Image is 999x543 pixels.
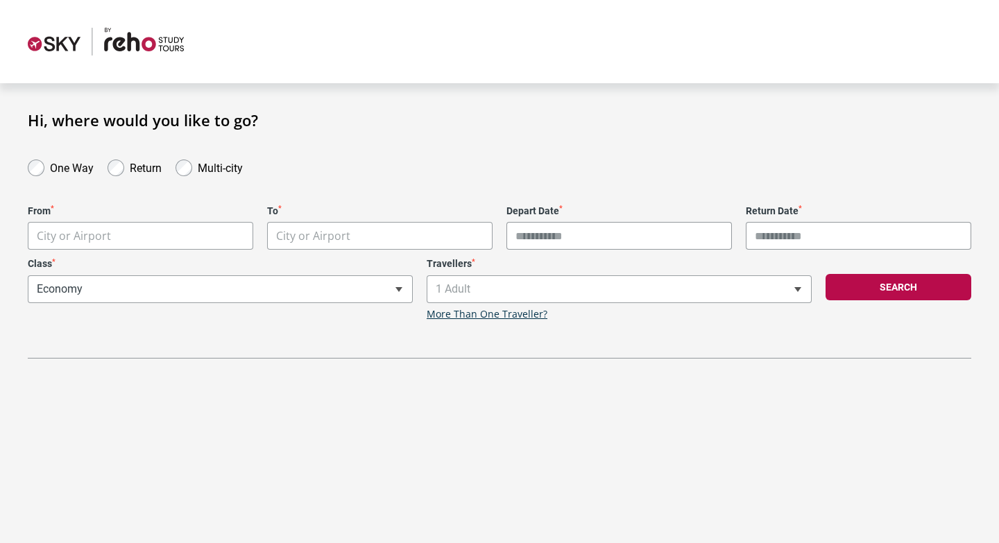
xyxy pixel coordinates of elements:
[28,223,253,250] span: City or Airport
[427,258,812,270] label: Travellers
[28,275,413,303] span: Economy
[28,276,412,302] span: Economy
[427,275,812,303] span: 1 Adult
[506,205,732,217] label: Depart Date
[427,276,811,302] span: 1 Adult
[268,223,492,250] span: City or Airport
[28,205,253,217] label: From
[276,228,350,243] span: City or Airport
[37,228,111,243] span: City or Airport
[746,205,971,217] label: Return Date
[28,258,413,270] label: Class
[130,158,162,175] label: Return
[28,222,253,250] span: City or Airport
[267,222,493,250] span: City or Airport
[826,274,971,300] button: Search
[198,158,243,175] label: Multi-city
[50,158,94,175] label: One Way
[267,205,493,217] label: To
[28,111,971,129] h1: Hi, where would you like to go?
[427,309,547,320] a: More Than One Traveller?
